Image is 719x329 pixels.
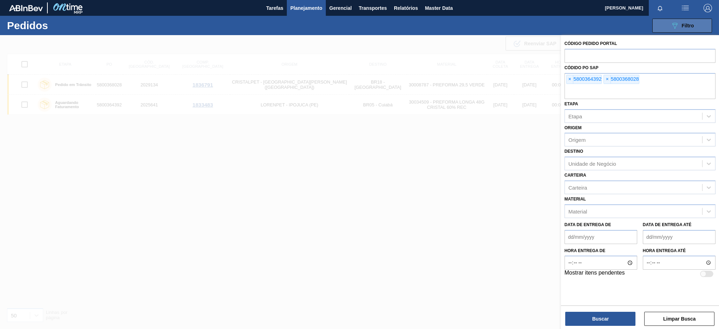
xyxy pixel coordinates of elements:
[649,3,671,13] button: Notificações
[394,4,418,12] span: Relatórios
[329,4,352,12] span: Gerencial
[568,184,587,190] div: Carteira
[565,41,617,46] label: Código Pedido Portal
[682,23,694,28] span: Filtro
[643,230,715,244] input: dd/mm/yyyy
[290,4,322,12] span: Planejamento
[565,125,582,130] label: Origem
[568,208,587,214] div: Material
[565,101,578,106] label: Etapa
[603,75,639,84] div: 5800368028
[568,161,616,167] div: Unidade de Negócio
[565,222,611,227] label: Data de Entrega de
[567,75,573,84] span: ×
[565,149,583,154] label: Destino
[643,222,692,227] label: Data de Entrega até
[565,197,586,202] label: Material
[681,4,690,12] img: userActions
[565,270,625,278] label: Mostrar itens pendentes
[565,65,599,70] label: Códido PO SAP
[643,246,715,256] label: Hora entrega até
[566,75,602,84] div: 5800364392
[565,230,637,244] input: dd/mm/yyyy
[9,5,43,11] img: TNhmsLtSVTkK8tSr43FrP2fwEKptu5GPRR3wAAAABJRU5ErkJggg==
[425,4,453,12] span: Master Data
[652,19,712,33] button: Filtro
[565,173,586,178] label: Carteira
[568,137,586,143] div: Origem
[359,4,387,12] span: Transportes
[7,21,113,29] h1: Pedidos
[565,246,637,256] label: Hora entrega de
[704,4,712,12] img: Logout
[568,113,582,119] div: Etapa
[604,75,611,84] span: ×
[266,4,283,12] span: Tarefas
